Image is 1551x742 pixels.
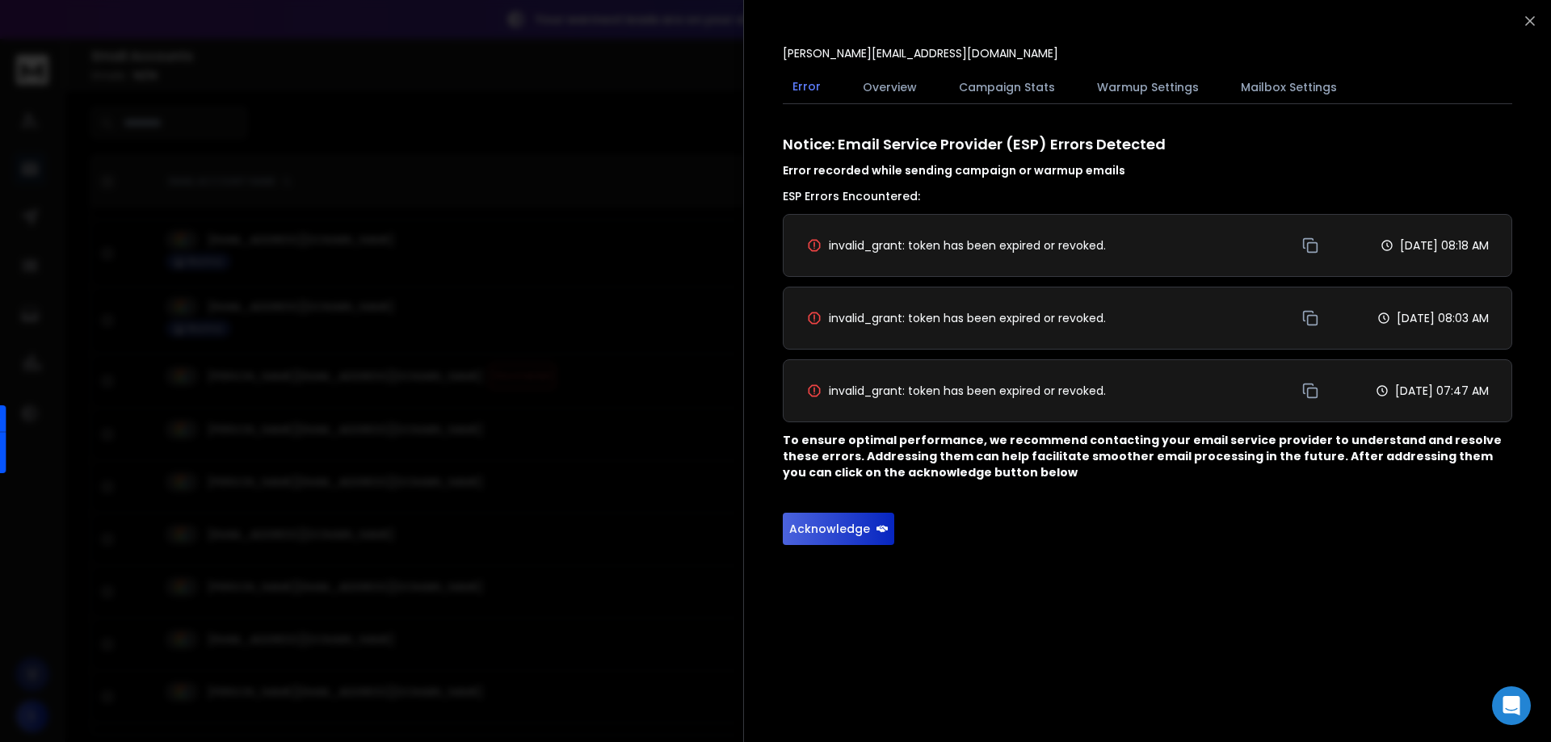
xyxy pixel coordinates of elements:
[829,383,1106,399] span: invalid_grant: token has been expired or revoked.
[829,310,1106,326] span: invalid_grant: token has been expired or revoked.
[1397,310,1489,326] p: [DATE] 08:03 AM
[1400,237,1489,254] p: [DATE] 08:18 AM
[829,237,1106,254] span: invalid_grant: token has been expired or revoked.
[783,162,1512,178] h4: Error recorded while sending campaign or warmup emails
[783,45,1058,61] p: [PERSON_NAME][EMAIL_ADDRESS][DOMAIN_NAME]
[1087,69,1208,105] button: Warmup Settings
[1395,383,1489,399] p: [DATE] 07:47 AM
[1231,69,1347,105] button: Mailbox Settings
[853,69,927,105] button: Overview
[783,69,830,106] button: Error
[783,133,1512,178] h1: Notice: Email Service Provider (ESP) Errors Detected
[949,69,1065,105] button: Campaign Stats
[783,188,1512,204] h3: ESP Errors Encountered:
[1492,686,1531,725] div: Open Intercom Messenger
[783,513,894,545] button: Acknowledge
[783,432,1512,480] p: To ensure optimal performance, we recommend contacting your email service provider to understand ...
